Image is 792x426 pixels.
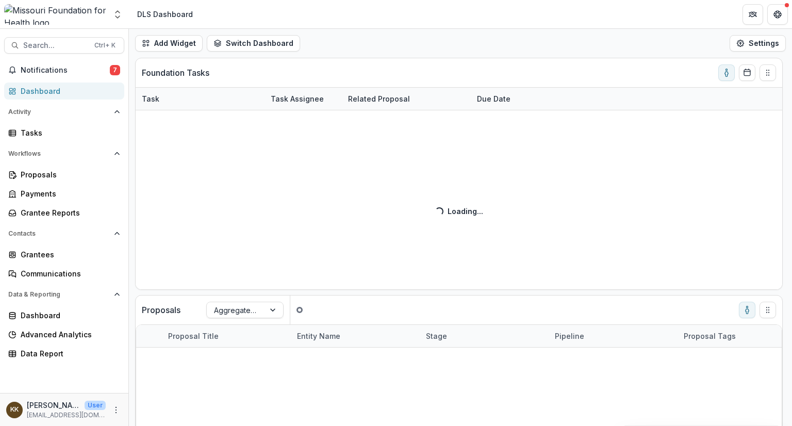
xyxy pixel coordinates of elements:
[21,188,116,199] div: Payments
[739,302,755,318] button: toggle-assigned-to-me
[8,108,110,116] span: Activity
[85,401,106,410] p: User
[4,326,124,343] a: Advanced Analytics
[718,64,735,81] button: toggle-assigned-to-me
[21,268,116,279] div: Communications
[8,291,110,298] span: Data & Reporting
[4,4,106,25] img: Missouri Foundation for Health logo
[4,345,124,362] a: Data Report
[21,86,116,96] div: Dashboard
[110,65,120,75] span: 7
[4,104,124,120] button: Open Activity
[23,41,88,50] span: Search...
[767,4,788,25] button: Get Help
[110,4,125,25] button: Open entity switcher
[133,7,197,22] nav: breadcrumb
[21,207,116,218] div: Grantee Reports
[4,225,124,242] button: Open Contacts
[4,166,124,183] a: Proposals
[8,230,110,237] span: Contacts
[742,4,763,25] button: Partners
[142,67,209,79] p: Foundation Tasks
[739,64,755,81] button: Calendar
[4,124,124,141] a: Tasks
[4,145,124,162] button: Open Workflows
[730,35,786,52] button: Settings
[4,246,124,263] a: Grantees
[21,348,116,359] div: Data Report
[21,310,116,321] div: Dashboard
[4,83,124,100] a: Dashboard
[142,304,180,316] p: Proposals
[760,64,776,81] button: Drag
[4,307,124,324] a: Dashboard
[10,406,19,413] div: Katie Kaufmann
[8,150,110,157] span: Workflows
[21,329,116,340] div: Advanced Analytics
[21,249,116,260] div: Grantees
[21,66,110,75] span: Notifications
[135,35,203,52] button: Add Widget
[27,411,106,420] p: [EMAIL_ADDRESS][DOMAIN_NAME]
[4,62,124,78] button: Notifications7
[110,404,122,416] button: More
[4,204,124,221] a: Grantee Reports
[4,185,124,202] a: Payments
[27,400,80,411] p: [PERSON_NAME]
[4,265,124,282] a: Communications
[4,286,124,303] button: Open Data & Reporting
[207,35,300,52] button: Switch Dashboard
[4,37,124,54] button: Search...
[21,169,116,180] div: Proposals
[137,9,193,20] div: DLS Dashboard
[92,40,118,51] div: Ctrl + K
[21,127,116,138] div: Tasks
[760,302,776,318] button: Drag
